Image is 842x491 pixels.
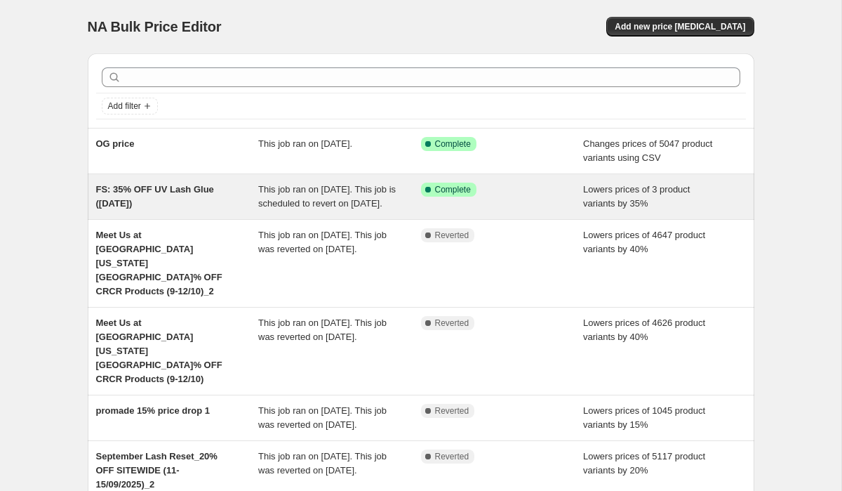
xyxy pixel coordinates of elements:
span: September Lash Reset_20% OFF SITEWIDE (11-15/09/2025)_2 [96,451,218,490]
span: Changes prices of 5047 product variants using CSV [583,138,712,163]
span: Meet Us at [GEOGRAPHIC_DATA] [US_STATE][GEOGRAPHIC_DATA]% OFF CRCR Products (9-12/10) [96,317,222,384]
span: Reverted [435,405,469,417]
span: This job ran on [DATE]. This job is scheduled to revert on [DATE]. [258,184,396,209]
span: NA Bulk Price Editor [88,19,222,34]
span: Lowers prices of 5117 product variants by 20% [583,451,705,476]
span: This job ran on [DATE]. This job was reverted on [DATE]. [258,317,387,342]
span: This job ran on [DATE]. This job was reverted on [DATE]. [258,451,387,476]
span: Lowers prices of 3 product variants by 35% [583,184,690,209]
span: This job ran on [DATE]. This job was reverted on [DATE]. [258,230,387,254]
span: Add new price [MEDICAL_DATA] [615,21,745,32]
span: Lowers prices of 4647 product variants by 40% [583,230,705,254]
button: Add filter [102,98,158,114]
span: Meet Us at [GEOGRAPHIC_DATA] [US_STATE][GEOGRAPHIC_DATA]% OFF CRCR Products (9-12/10)_2 [96,230,222,296]
span: Reverted [435,451,469,462]
button: Add new price [MEDICAL_DATA] [606,17,754,37]
span: OG price [96,138,135,149]
span: Reverted [435,317,469,329]
span: Lowers prices of 1045 product variants by 15% [583,405,705,430]
span: FS: 35% OFF UV Lash Glue ([DATE]) [96,184,214,209]
span: This job ran on [DATE]. [258,138,352,149]
span: promade 15% price drop 1 [96,405,210,416]
span: Lowers prices of 4626 product variants by 40% [583,317,705,342]
span: This job ran on [DATE]. This job was reverted on [DATE]. [258,405,387,430]
span: Complete [435,138,471,150]
span: Add filter [108,100,141,112]
span: Complete [435,184,471,195]
span: Reverted [435,230,469,241]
